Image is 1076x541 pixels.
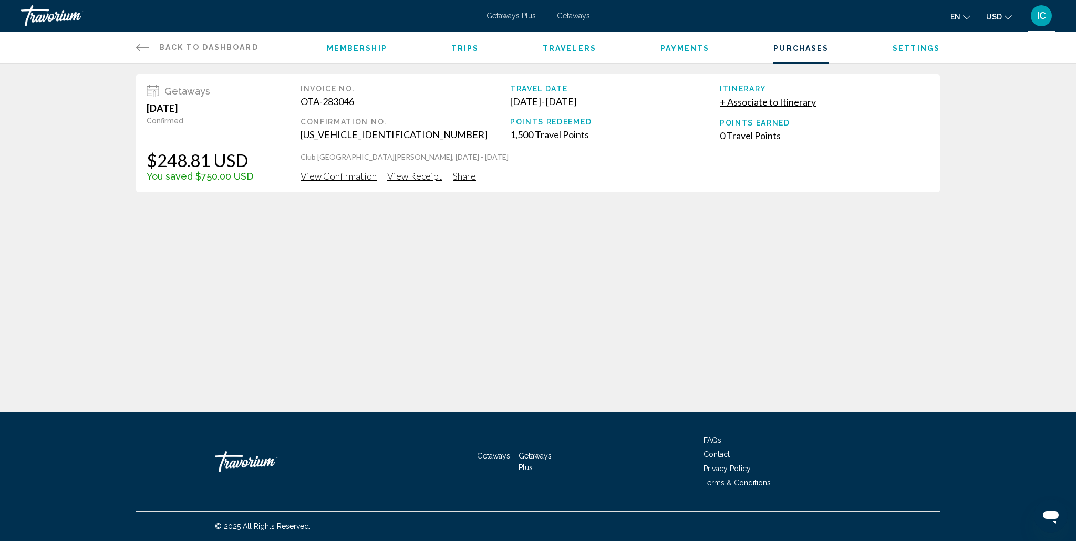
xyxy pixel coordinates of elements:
a: Trips [451,44,479,53]
span: Share [453,170,476,182]
div: [DATE] - [DATE] [510,96,720,107]
div: $248.81 USD [147,150,253,171]
a: Payments [660,44,710,53]
a: Getaways Plus [519,452,552,472]
a: Travorium [215,446,320,477]
div: [DATE] [147,102,253,114]
div: Itinerary [720,85,929,93]
div: Points Earned [720,119,929,127]
a: Purchases [773,44,829,53]
span: en [950,13,960,21]
a: Contact [703,450,730,459]
div: 0 Travel Points [720,130,929,141]
div: Invoice No. [301,85,510,93]
button: Change currency [986,9,1012,24]
a: Getaways [477,452,510,460]
a: Travorium [21,5,476,26]
iframe: Button to launch messaging window [1034,499,1068,533]
a: Getaways [557,12,590,20]
div: [US_VEHICLE_IDENTIFICATION_NUMBER] [301,129,510,140]
a: Privacy Policy [703,464,751,473]
div: Travel Date [510,85,720,93]
a: Getaways Plus [487,12,536,20]
span: IC [1037,11,1046,21]
div: Points Redeemed [510,118,720,126]
span: USD [986,13,1002,21]
button: User Menu [1028,5,1055,27]
a: Travelers [543,44,596,53]
div: 1,500 Travel Points [510,129,720,140]
a: Terms & Conditions [703,478,771,487]
div: Confirmation No. [301,118,510,126]
div: Confirmed [147,117,253,125]
span: View Receipt [387,170,442,182]
a: Back to Dashboard [136,32,258,63]
span: Getaways [164,86,210,97]
a: Membership [327,44,387,53]
span: View Confirmation [301,170,377,182]
div: OTA-283046 [301,96,510,107]
a: FAQs [703,436,721,444]
span: Back to Dashboard [159,43,258,51]
div: You saved $750.00 USD [147,171,253,182]
span: © 2025 All Rights Reserved. [215,522,311,530]
p: Club [GEOGRAPHIC_DATA][PERSON_NAME], [DATE] - [DATE] [301,152,929,162]
button: + Associate to Itinerary [720,96,816,108]
a: Settings [893,44,940,53]
button: Change language [950,9,970,24]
